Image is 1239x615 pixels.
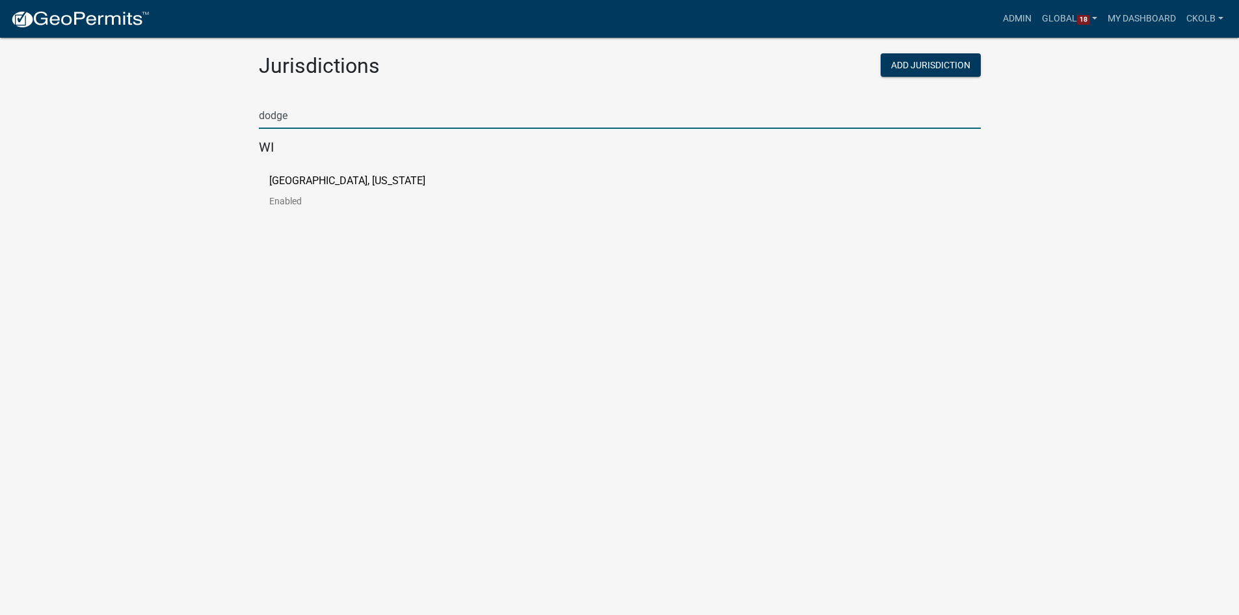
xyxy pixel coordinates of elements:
[1102,7,1181,31] a: My Dashboard
[881,53,981,77] button: Add Jurisdiction
[259,53,610,78] h2: Jurisdictions
[269,176,425,186] p: [GEOGRAPHIC_DATA], [US_STATE]
[269,197,446,206] p: Enabled
[1077,15,1090,25] span: 18
[1181,7,1229,31] a: ckolb
[1037,7,1103,31] a: Global18
[269,176,446,216] a: [GEOGRAPHIC_DATA], [US_STATE]Enabled
[998,7,1037,31] a: Admin
[259,139,981,155] h5: WI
